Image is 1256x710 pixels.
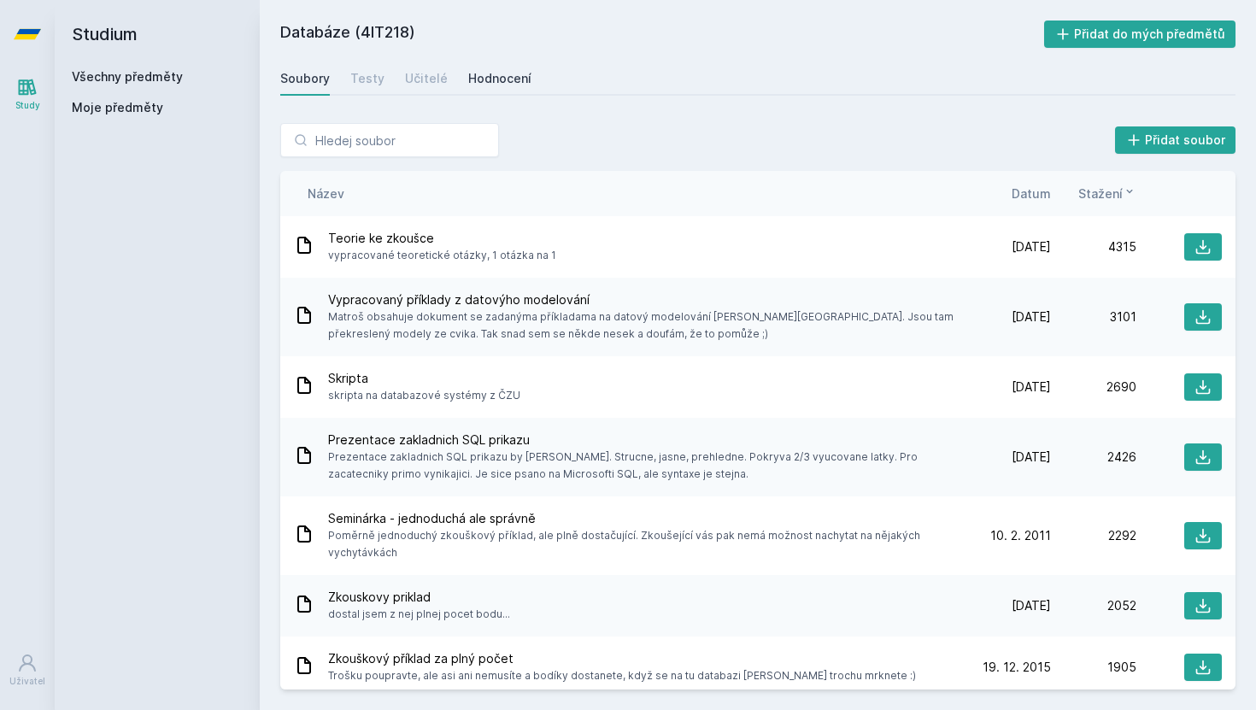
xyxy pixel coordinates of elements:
a: Study [3,68,51,120]
span: Prezentace zakladnich SQL prikazu by [PERSON_NAME]. Strucne, jasne, prehledne. Pokryva 2/3 vyucov... [328,449,959,483]
div: Study [15,99,40,112]
a: Uživatel [3,644,51,696]
button: Přidat do mých předmětů [1044,21,1236,48]
span: Matroš obsahuje dokument se zadanýma příkladama na datový modelování [PERSON_NAME][GEOGRAPHIC_DAT... [328,308,959,343]
span: [DATE] [1012,449,1051,466]
button: Datum [1012,185,1051,202]
div: 4315 [1051,238,1136,255]
div: 2292 [1051,527,1136,544]
h2: Databáze (4IT218) [280,21,1044,48]
a: Všechny předměty [72,69,183,84]
span: Moje předměty [72,99,163,116]
span: dostal jsem z nej plnej pocet bodu... [328,606,510,623]
span: skripta na databazové systémy z ČZU [328,387,520,404]
a: Učitelé [405,62,448,96]
span: Teorie ke zkoušce [328,230,556,247]
a: Testy [350,62,384,96]
span: Poměrně jednoduchý zkouškový příklad, ale plně dostačující. Zkoušející vás pak nemá možnost nachy... [328,527,959,561]
span: Seminárka - jednoduchá ale správně [328,510,959,527]
div: 3101 [1051,308,1136,326]
div: Testy [350,70,384,87]
button: Stažení [1078,185,1136,202]
button: Název [308,185,344,202]
div: Uživatel [9,675,45,688]
div: 2426 [1051,449,1136,466]
span: [DATE] [1012,308,1051,326]
span: 10. 2. 2011 [990,527,1051,544]
span: Trošku poupravte, ale asi ani nemusíte a bodíky dostanete, když se na tu databazi [PERSON_NAME] t... [328,667,916,684]
span: 19. 12. 2015 [983,659,1051,676]
span: Zkouškový příklad za plný počet [328,650,916,667]
span: [DATE] [1012,378,1051,396]
a: Hodnocení [468,62,531,96]
div: 1905 [1051,659,1136,676]
a: Soubory [280,62,330,96]
span: Vypracovaný příklady z datovýho modelování [328,291,959,308]
div: 2690 [1051,378,1136,396]
span: [DATE] [1012,238,1051,255]
div: Soubory [280,70,330,87]
button: Přidat soubor [1115,126,1236,154]
span: [DATE] [1012,597,1051,614]
div: Učitelé [405,70,448,87]
input: Hledej soubor [280,123,499,157]
span: Zkouskovy priklad [328,589,510,606]
div: Hodnocení [468,70,531,87]
span: Skripta [328,370,520,387]
div: 2052 [1051,597,1136,614]
span: vypracované teoretické otázky, 1 otázka na 1 [328,247,556,264]
span: Stažení [1078,185,1123,202]
span: Prezentace zakladnich SQL prikazu [328,431,959,449]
